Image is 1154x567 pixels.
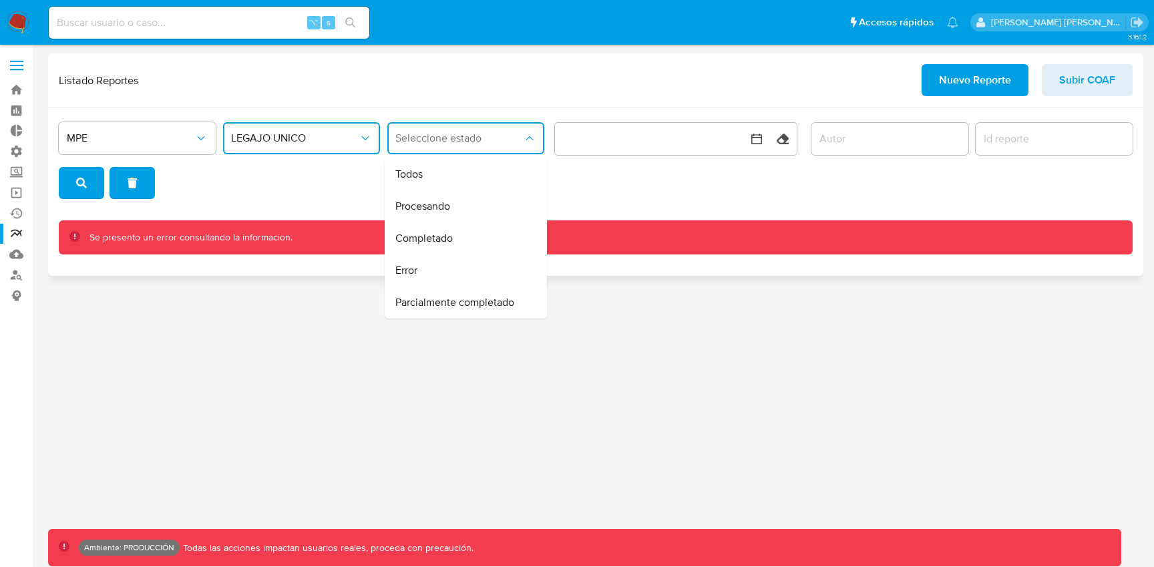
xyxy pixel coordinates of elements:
[84,545,174,550] p: Ambiente: PRODUCCIÓN
[49,14,369,31] input: Buscar usuario o caso...
[309,16,319,29] span: ⌥
[1130,15,1144,29] a: Salir
[337,13,364,32] button: search-icon
[859,15,934,29] span: Accesos rápidos
[180,542,473,554] p: Todas las acciones impactan usuarios reales, proceda con precaución.
[947,17,958,28] a: Notificaciones
[327,16,331,29] span: s
[991,16,1126,29] p: jhon.osorio@mercadolibre.com.co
